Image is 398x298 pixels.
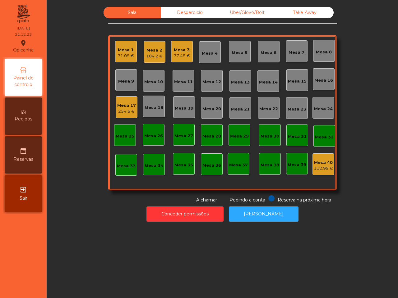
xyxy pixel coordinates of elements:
[316,49,332,55] div: Mesa 8
[288,162,306,168] div: Mesa 39
[229,197,265,203] span: Pedindo a conta
[232,50,248,56] div: Mesa 5
[15,116,32,122] span: Pedidos
[174,79,193,85] div: Mesa 11
[146,53,163,59] div: 104.2 €
[288,106,306,112] div: Mesa 23
[278,197,331,203] span: Reserva na próxima hora
[116,133,134,139] div: Mesa 25
[146,206,224,222] button: Conceder permissões
[196,197,217,203] span: A chamar
[13,156,33,163] span: Reservas
[118,47,134,53] div: Mesa 1
[229,206,298,222] button: [PERSON_NAME]
[144,79,163,85] div: Mesa 10
[314,165,333,172] div: 112.95 €
[145,105,163,111] div: Mesa 18
[202,106,221,112] div: Mesa 20
[261,162,279,168] div: Mesa 38
[174,53,190,59] div: 77.45 €
[314,106,333,112] div: Mesa 24
[117,163,136,169] div: Mesa 33
[117,108,136,115] div: 254.5 €
[259,79,278,85] div: Mesa 14
[161,7,219,18] div: Desperdicio
[231,106,250,112] div: Mesa 21
[15,32,32,37] div: 21:12:23
[202,162,221,169] div: Mesa 36
[118,53,134,59] div: 71.05 €
[16,3,31,25] img: qpiato
[20,147,27,155] i: date_range
[229,162,248,168] div: Mesa 37
[202,50,218,56] div: Mesa 4
[230,133,249,139] div: Mesa 29
[117,102,136,109] div: Mesa 17
[175,105,193,111] div: Mesa 19
[261,50,276,56] div: Mesa 6
[289,49,304,56] div: Mesa 7
[219,7,276,18] div: Uber/Glovo/Bolt
[174,47,190,53] div: Mesa 3
[6,75,40,88] span: Painel de controlo
[288,133,307,140] div: Mesa 31
[231,79,250,85] div: Mesa 13
[17,25,30,31] div: [DATE]
[314,77,333,84] div: Mesa 16
[146,47,163,53] div: Mesa 2
[13,38,34,54] div: Qpicanha
[315,134,334,140] div: Mesa 32
[20,39,27,47] i: location_on
[202,79,221,85] div: Mesa 12
[288,78,307,84] div: Mesa 15
[118,78,134,84] div: Mesa 9
[144,133,163,139] div: Mesa 26
[259,106,278,112] div: Mesa 22
[314,160,333,166] div: Mesa 40
[20,186,27,193] i: exit_to_app
[202,133,221,139] div: Mesa 28
[174,133,193,139] div: Mesa 27
[261,133,279,139] div: Mesa 30
[174,162,193,168] div: Mesa 35
[276,7,334,18] div: Take Away
[104,7,161,18] div: Sala
[145,163,163,169] div: Mesa 34
[20,195,27,201] span: Sair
